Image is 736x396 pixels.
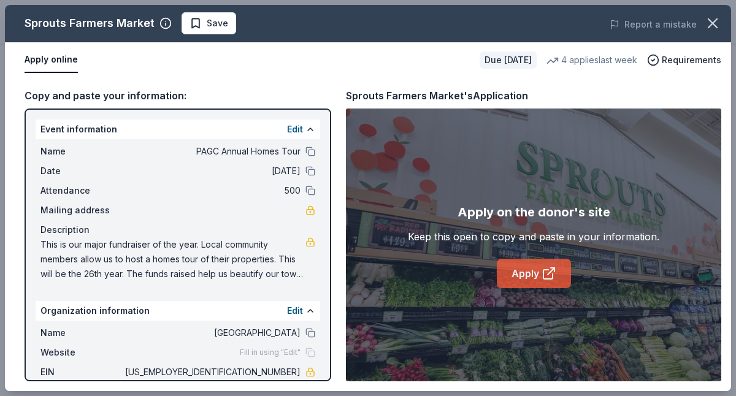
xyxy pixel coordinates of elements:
[25,13,155,33] div: Sprouts Farmers Market
[610,17,697,32] button: Report a mistake
[123,144,301,159] span: PAGC Annual Homes Tour
[287,122,303,137] button: Edit
[123,183,301,198] span: 500
[40,365,123,379] span: EIN
[287,303,303,318] button: Edit
[40,223,315,237] div: Description
[497,259,571,288] a: Apply
[182,12,236,34] button: Save
[647,53,721,67] button: Requirements
[662,53,721,67] span: Requirements
[40,345,123,360] span: Website
[240,348,301,357] span: Fill in using "Edit"
[408,229,659,244] div: Keep this open to copy and paste in your information.
[458,202,610,222] div: Apply on the donor's site
[25,47,78,73] button: Apply online
[123,164,301,178] span: [DATE]
[40,326,123,340] span: Name
[40,203,123,218] span: Mailing address
[25,88,331,104] div: Copy and paste your information:
[207,16,228,31] span: Save
[40,237,305,281] span: This is our major fundraiser of the year. Local community members allow us to host a homes tour o...
[40,164,123,178] span: Date
[123,326,301,340] span: [GEOGRAPHIC_DATA]
[40,183,123,198] span: Attendance
[36,301,320,321] div: Organization information
[40,144,123,159] span: Name
[36,120,320,139] div: Event information
[480,51,537,69] div: Due [DATE]
[123,365,301,379] span: [US_EMPLOYER_IDENTIFICATION_NUMBER]
[346,88,528,104] div: Sprouts Farmers Market's Application
[546,53,637,67] div: 4 applies last week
